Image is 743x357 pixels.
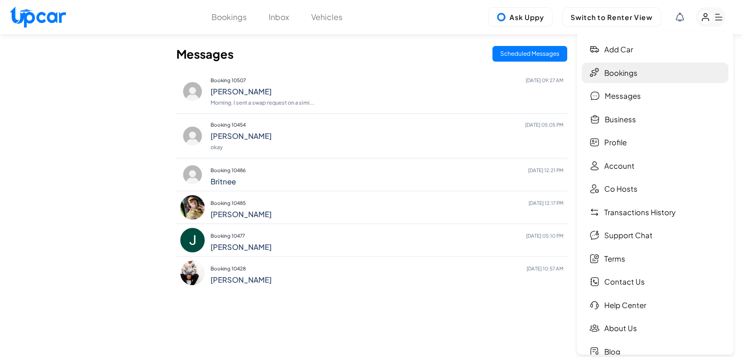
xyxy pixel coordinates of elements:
img: About Us [590,323,599,333]
button: Vehicles [311,11,342,23]
img: profile [180,228,205,252]
img: profile [180,162,205,187]
div: View Notifications [676,13,684,22]
img: Bookings [590,68,599,78]
a: Transactions History [582,202,728,223]
a: Business [582,109,728,130]
h4: [PERSON_NAME] [211,243,563,251]
span: [DATE] 09:27 AM [526,73,563,87]
a: Profile [582,132,728,153]
h4: [PERSON_NAME] [211,132,563,140]
h4: [PERSON_NAME] [211,210,563,219]
img: Blog [590,347,599,357]
span: [DATE] 12:21 PM [528,163,563,177]
a: Bookings [582,63,728,84]
p: Booking 10486 [211,163,563,177]
a: Add car [582,39,728,60]
button: Inbox [269,11,289,23]
p: Booking 10428 [211,262,563,275]
p: okay [211,140,563,154]
img: Messages [590,91,600,101]
p: Booking 10454 [211,118,563,132]
span: [DATE] 10:57 AM [527,262,563,275]
a: Account [582,156,728,177]
img: profile [180,261,205,285]
p: Booking 10477 [211,229,563,243]
img: Chat Support [590,230,599,240]
p: Booking 10507 [211,73,563,87]
p: Morning. I sent a swap request on a simi... [211,96,563,110]
h2: Messages [176,46,234,62]
a: Co Hosts [582,178,728,200]
button: Scheduled Messages [492,46,567,62]
img: CoHost [590,184,599,194]
h4: Britnee [211,177,563,186]
a: Support Chat [582,225,728,246]
img: Terms [590,254,599,264]
span: [DATE] 12:17 PM [529,196,563,210]
img: Add car [590,45,599,54]
a: Terms [582,248,728,269]
img: Upcar Logo [10,6,66,27]
img: profile [180,124,205,148]
img: Transaction History [590,207,599,217]
p: Booking 10485 [211,196,563,210]
img: Contact Us [590,277,599,287]
img: profile [180,195,205,220]
h4: [PERSON_NAME] [211,87,563,96]
a: Contact Us [582,271,728,292]
a: Messages [582,86,728,107]
img: profile [180,79,205,104]
img: Account [590,161,599,171]
button: Bookings [212,11,247,23]
h4: [PERSON_NAME] [211,275,563,284]
button: Switch to Renter View [562,7,661,27]
a: About Us [582,318,728,339]
img: Help Center [590,300,599,310]
img: Buisness [590,114,600,124]
span: [DATE] 05:05 PM [525,118,563,132]
a: Help Center [582,295,728,316]
img: Uppy [496,12,506,22]
button: Ask Uppy [488,7,552,27]
span: [DATE] 05:10 PM [526,229,563,243]
img: Profile [590,137,599,147]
